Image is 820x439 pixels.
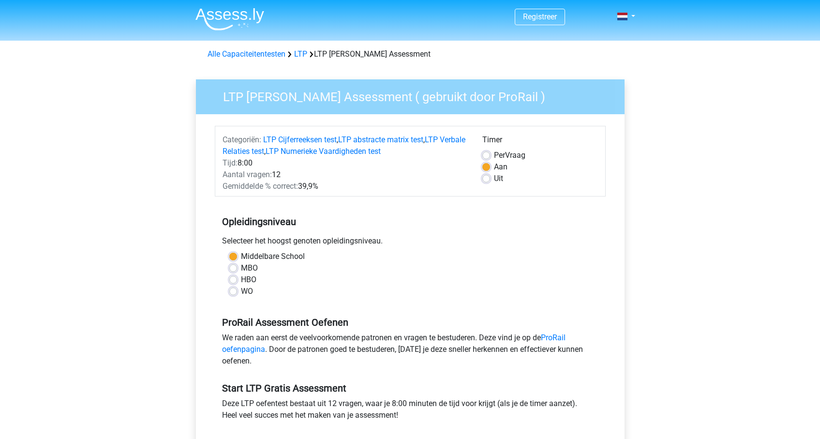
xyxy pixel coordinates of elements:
div: 8:00 [215,157,475,169]
label: HBO [241,274,256,286]
label: Aan [494,161,507,173]
label: WO [241,286,253,297]
div: Timer [482,134,598,150]
a: LTP Cijferreeksen test [263,135,337,144]
h3: LTP [PERSON_NAME] Assessment ( gebruikt door ProRail ) [211,86,617,105]
span: Categoriën: [223,135,261,144]
div: 39,9% [215,181,475,192]
a: LTP Numerieke Vaardigheden test [266,147,381,156]
span: Per [494,151,505,160]
h5: Opleidingsniveau [222,212,598,231]
a: LTP abstracte matrix test [338,135,423,144]
a: Registreer [523,12,557,21]
label: Vraag [494,150,525,161]
label: Uit [494,173,503,184]
div: We raden aan eerst de veelvoorkomende patronen en vragen te bestuderen. Deze vind je op de . Door... [215,332,606,371]
h5: Start LTP Gratis Assessment [222,382,598,394]
a: LTP [294,49,307,59]
h5: ProRail Assessment Oefenen [222,317,598,328]
span: Tijd: [223,158,238,167]
div: Selecteer het hoogst genoten opleidingsniveau. [215,235,606,251]
span: Aantal vragen: [223,170,272,179]
div: , , , [215,134,475,157]
div: LTP [PERSON_NAME] Assessment [204,48,617,60]
a: Alle Capaciteitentesten [208,49,285,59]
div: Deze LTP oefentest bestaat uit 12 vragen, waar je 8:00 minuten de tijd voor krijgt (als je de tim... [215,398,606,425]
img: Assessly [195,8,264,30]
span: Gemiddelde % correct: [223,182,298,191]
div: 12 [215,169,475,181]
label: MBO [241,262,258,274]
label: Middelbare School [241,251,305,262]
